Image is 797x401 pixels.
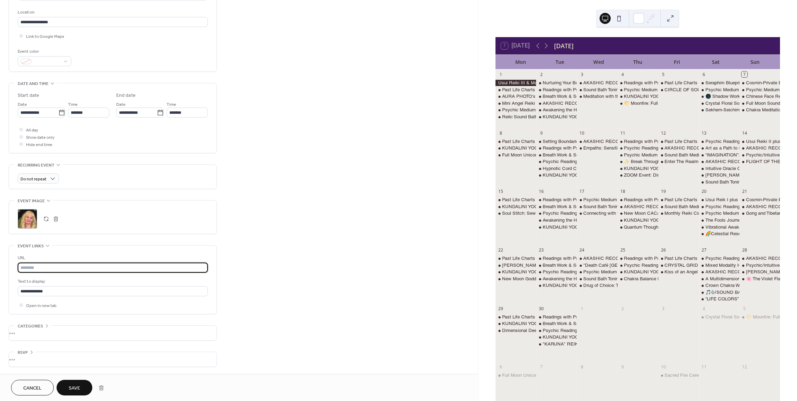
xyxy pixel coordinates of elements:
[495,269,536,275] div: KUNDALINI YOGA
[577,269,617,275] div: Psychic Medium Floor Day with Crista
[502,276,637,282] div: New Moon Goddess Activation Meditation with [PERSON_NAME]
[495,197,536,203] div: Past Life Charts or Oracle Readings with April Azzolino
[495,145,536,151] div: KUNDALINI YOGA
[658,269,699,275] div: Kiss of an Angel Archangel Raphael Meditation and Experience with Crista
[498,247,504,253] div: 22
[618,276,658,282] div: Chakra Balance Meditation with Leeza
[618,55,658,69] div: Thu
[577,210,617,216] div: Connecting with the Female Archangels - meditation with Leeza
[498,306,504,312] div: 29
[658,145,699,151] div: AKASHIC RECORDS READING with Valeri (& Other Psychic Services)
[536,282,577,289] div: KUNDALINI YOGA
[495,152,536,158] div: Full Moon Unicorn Reiki Circle with Leeza
[739,197,780,203] div: Cosmin-Private Event
[618,80,658,86] div: Readings with Psychic Medium Ashley Jodra
[26,141,52,148] span: Hide end time
[618,152,658,158] div: Psychic Medium Floor Day with Crista
[739,269,780,275] div: Jazmine (private event) Front Classroom
[618,217,658,223] div: KUNDALINI YOGA
[543,197,646,203] div: Readings with Psychic Medium [PERSON_NAME]
[501,55,540,69] div: Mon
[739,107,780,113] div: Chakra Meditation with Renee
[624,159,783,165] div: ✨ Break Through the Fear of Embodying Your Light ✨with [PERSON_NAME]
[498,71,504,77] div: 1
[543,93,669,100] div: Breath Work & Sound Bath Meditation with [PERSON_NAME]
[699,87,739,93] div: Psychic Medium Floor Day with Crista
[699,145,739,151] div: Art as a Path to Self-Discovery for Kids with Valeri
[664,197,787,203] div: Past Life Charts or Oracle Readings with [PERSON_NAME]
[543,217,688,223] div: Awakening the Heart: A Journey to Inner Peace with [PERSON_NAME]
[618,224,658,230] div: Quantum Thought – How your Mind Shapes Reality with Rose
[577,276,617,282] div: Sound Bath Toning Meditation with Singing Bowls & Channeled Light Language & Song
[543,204,669,210] div: Breath Work & Sound Bath Meditation with [PERSON_NAME]
[583,145,766,151] div: Empaths: Sensitive but Not Shattered A Resilience Training for Energetically Aware People
[536,197,577,203] div: Readings with Psychic Medium Ashley Jodra
[543,262,669,268] div: Breath Work & Sound Bath Meditation with [PERSON_NAME]
[116,92,136,99] div: End date
[624,165,663,172] div: KUNDALINI YOGA
[502,197,625,203] div: Past Life Charts or Oracle Readings with [PERSON_NAME]
[536,224,577,230] div: KUNDALINI YOGA
[539,71,544,77] div: 2
[495,262,536,268] div: Karen Jones "Channeling Session"
[502,100,603,106] div: Mini Angel Reiki Package with [PERSON_NAME]
[495,204,536,210] div: KUNDALINI YOGA
[495,138,536,145] div: Past Life Charts or Oracle Readings with April Azzolino
[536,138,577,145] div: Setting Boundaries Group Repatterning on Zoom
[624,210,775,216] div: New Moon CACAO Ceremony & Drumming Circle with [PERSON_NAME]
[658,80,699,86] div: Past Life Charts or Oracle Readings with April Azzolino
[26,302,57,309] span: Open in new tab
[579,71,585,77] div: 3
[739,210,780,216] div: Gong and Tibetan Sound Bowls Bath: Heart Chakra Cleanse
[11,380,54,395] a: Cancel
[660,189,666,195] div: 19
[739,93,780,100] div: Chinese Face Reading Intensive Decode the Story Written on Your Face with Matt NLP
[502,204,541,210] div: KUNDALINI YOGA
[577,145,617,151] div: Empaths: Sensitive but Not Shattered A Resilience Training for Energetically Aware People
[699,204,739,210] div: Psychic Readings Floor Day with Gayla!!
[543,100,718,106] div: AKASHIC RECORDS READING with [PERSON_NAME] (& Other Psychic Services)
[543,80,643,86] div: Nurturing Your Body Group Repatterning on Zoom
[624,152,741,158] div: Psychic Medium Floor Day with [DEMOGRAPHIC_DATA]
[577,262,617,268] div: "Death Café Las Vegas"
[624,145,734,151] div: Psychic Readings Floor Day with [PERSON_NAME]!!
[167,101,176,108] span: Time
[618,210,658,216] div: New Moon CACAO Ceremony & Drumming Circle with Gayla
[536,93,577,100] div: Breath Work & Sound Bath Meditation with Karen
[620,306,626,312] div: 2
[543,107,688,113] div: Awakening the Heart: A Journey to Inner Peace with [PERSON_NAME]
[658,255,699,262] div: Past Life Charts or Oracle Readings with April Azzolino
[543,255,646,262] div: Readings with Psychic Medium [PERSON_NAME]
[618,145,658,151] div: Psychic Readings Floor Day with Gayla!!
[536,159,577,165] div: Psychic Readings Floor Day with Gayla!!
[739,204,780,210] div: AKASHIC RECORDS READING with Valeri (& Other Psychic Services)
[618,159,658,165] div: ✨ Break Through the Fear of Embodying Your Light ✨with Rose
[699,152,739,158] div: “IMAGINATION”: A Shadow Art Class with Shay
[502,93,570,100] div: AURA PHOTO's - [DATE] Special
[583,262,659,268] div: "Death Café [GEOGRAPHIC_DATA]"
[699,165,739,172] div: Intuitive Oracle Card Reading class with Gayla
[701,247,707,253] div: 27
[583,197,701,203] div: Psychic Medium Floor Day with [DEMOGRAPHIC_DATA]
[543,114,582,120] div: KUNDALINI YOGA
[495,255,536,262] div: Past Life Charts or Oracle Readings with April Azzolino
[620,189,626,195] div: 18
[739,152,780,158] div: Psychic/Intuitive Development Group with Crista
[739,145,780,151] div: AKASHIC RECORDS READING with Valeri (& Other Psychic Services)
[658,159,699,165] div: Enter The Realm of Faerie - Guided Meditation
[624,138,728,145] div: Readings with Psychic Medium [PERSON_NAME]
[699,100,739,106] div: Crystal Floral Sound Bath w/ Elowynn
[620,130,626,136] div: 11
[495,87,536,93] div: Past Life Charts or Oracle Readings with April Azzolino
[664,138,787,145] div: Past Life Charts or Oracle Readings with [PERSON_NAME]
[539,189,544,195] div: 16
[495,80,536,86] div: Usui Reiki III & Master Level Certification with Holy Fire 3- Day CERTIFICATION CLASS with Debbie
[57,380,92,395] button: Save
[741,130,747,136] div: 14
[624,262,734,268] div: Psychic Readings Floor Day with [PERSON_NAME]!!
[746,80,790,86] div: Cosmin-Private Event
[658,262,699,268] div: CRYSTAL GRID REIKI CIRCLE with Debbie & Sean
[705,100,782,106] div: Crystal Floral Sound Bath w/ Elowynn
[699,107,739,113] div: Sekhem-Seichim-Reiki Healing Circle with Sean
[658,138,699,145] div: Past Life Charts or Oracle Readings with April Azzolino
